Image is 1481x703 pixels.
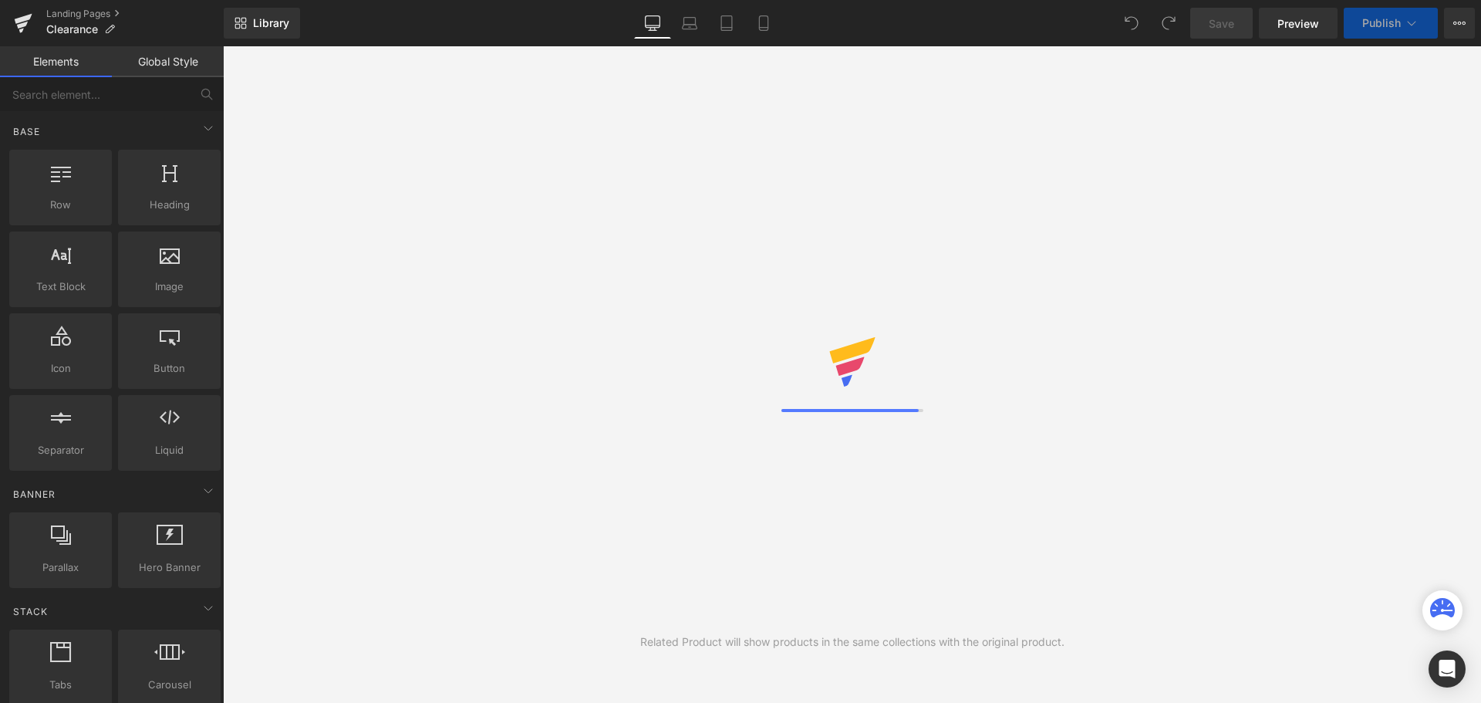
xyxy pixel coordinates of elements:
span: Stack [12,604,49,619]
span: Tabs [14,677,107,693]
a: Tablet [708,8,745,39]
span: Base [12,124,42,139]
span: Liquid [123,442,216,458]
div: Open Intercom Messenger [1429,651,1466,688]
button: Publish [1344,8,1438,39]
span: Save [1209,15,1234,32]
a: Global Style [112,46,224,77]
a: New Library [224,8,300,39]
a: Desktop [634,8,671,39]
a: Landing Pages [46,8,224,20]
button: More [1444,8,1475,39]
button: Undo [1116,8,1147,39]
a: Mobile [745,8,782,39]
span: Publish [1362,17,1401,29]
span: Clearance [46,23,98,35]
button: Redo [1153,8,1184,39]
span: Banner [12,487,57,502]
span: Text Block [14,279,107,295]
span: Preview [1277,15,1319,32]
span: Hero Banner [123,559,216,576]
span: Separator [14,442,107,458]
div: Related Product will show products in the same collections with the original product. [640,634,1064,651]
span: Icon [14,360,107,377]
span: Library [253,16,289,30]
span: Button [123,360,216,377]
a: Laptop [671,8,708,39]
span: Row [14,197,107,213]
span: Image [123,279,216,295]
a: Preview [1259,8,1338,39]
span: Carousel [123,677,216,693]
span: Parallax [14,559,107,576]
span: Heading [123,197,216,213]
